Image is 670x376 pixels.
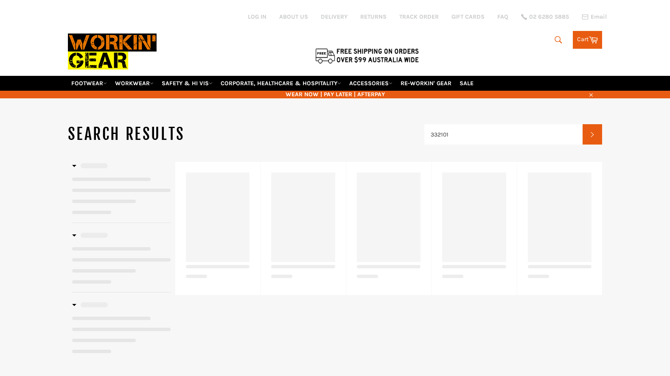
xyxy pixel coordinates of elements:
[346,76,396,91] a: ACCESSORIES
[456,76,477,91] a: SALE
[158,76,216,91] a: SAFETY & HI VIS
[573,31,602,49] a: Cart
[279,13,308,21] a: ABOUT US
[68,124,424,145] h1: Search results
[68,90,603,98] span: WEAR NOW | PAY LATER | AFTERPAY
[591,14,607,20] span: Email
[217,76,345,91] a: CORPORATE, HEALTHCARE & HOSPITALITY
[451,13,485,21] a: GIFT CARDS
[360,13,387,21] a: RETURNS
[397,76,455,91] a: RE-WORKIN' GEAR
[497,13,508,21] a: FAQ
[321,13,348,21] a: DELIVERY
[68,76,110,91] a: FOOTWEAR
[314,47,420,64] img: Flat $9.95 shipping Australia wide
[582,14,607,20] a: Email
[248,13,266,20] a: Log in
[424,124,583,145] input: Search
[112,76,157,91] a: WORKWEAR
[529,14,569,20] span: 02 6280 5885
[399,13,439,21] a: TRACK ORDER
[68,28,157,75] img: Workin Gear leaders in Workwear, Safety Boots, PPE, Uniforms. Australia's No.1 in Workwear
[521,14,569,20] a: 02 6280 5885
